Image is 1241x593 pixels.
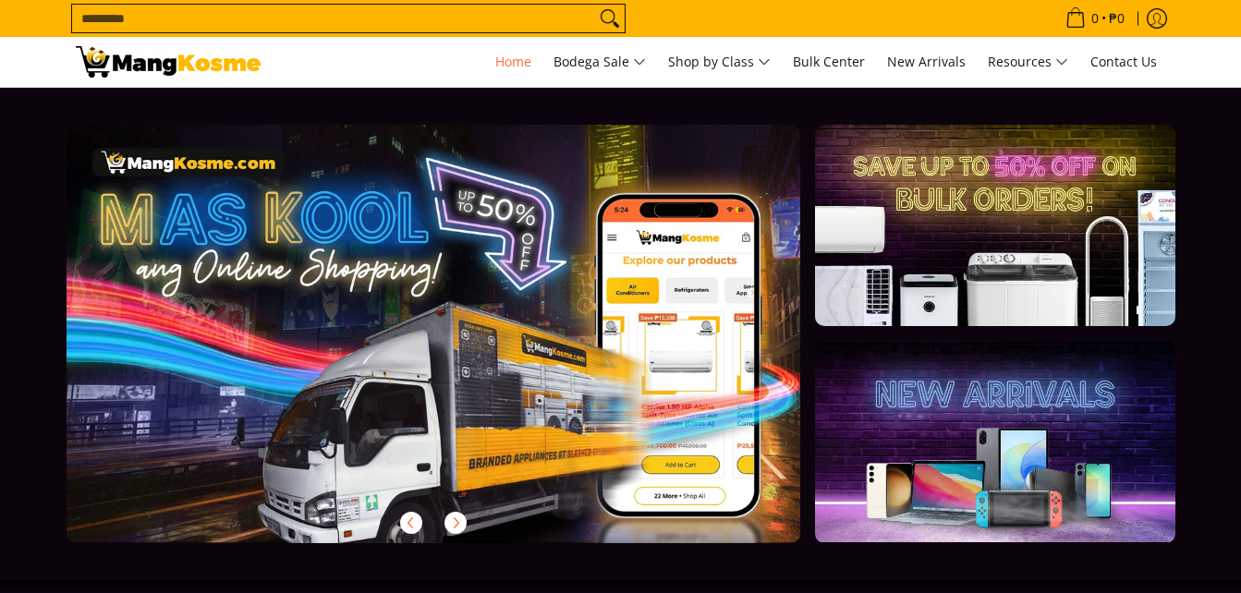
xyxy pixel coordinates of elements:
[878,37,975,87] a: New Arrivals
[435,502,476,543] button: Next
[988,51,1068,74] span: Resources
[595,5,625,32] button: Search
[1106,12,1127,25] span: ₱0
[495,53,531,70] span: Home
[391,502,432,543] button: Previous
[544,37,655,87] a: Bodega Sale
[67,125,860,573] a: More
[486,37,541,87] a: Home
[1060,8,1130,29] span: •
[279,37,1166,87] nav: Main Menu
[1089,12,1101,25] span: 0
[979,37,1077,87] a: Resources
[887,53,966,70] span: New Arrivals
[793,53,865,70] span: Bulk Center
[76,46,261,78] img: Mang Kosme: Your Home Appliances Warehouse Sale Partner!
[1090,53,1157,70] span: Contact Us
[668,51,771,74] span: Shop by Class
[554,51,646,74] span: Bodega Sale
[784,37,874,87] a: Bulk Center
[659,37,780,87] a: Shop by Class
[1081,37,1166,87] a: Contact Us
